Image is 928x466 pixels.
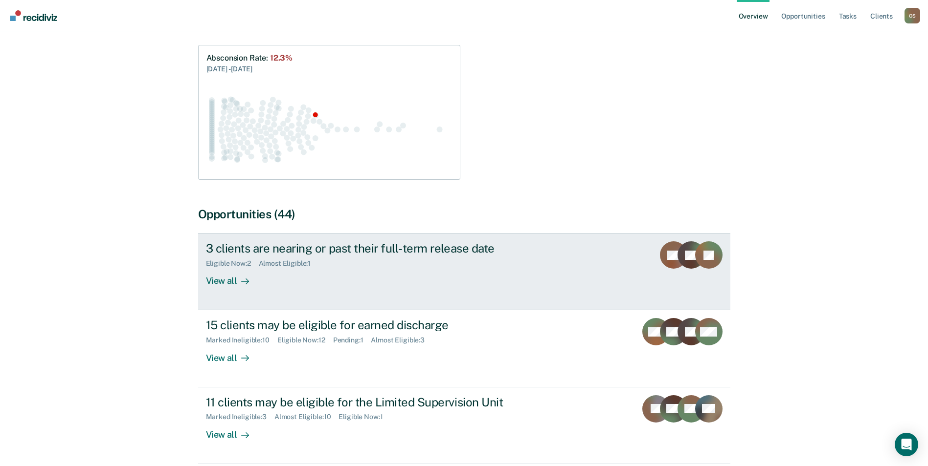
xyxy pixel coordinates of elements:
div: View all [206,344,261,363]
div: Eligible Now : 12 [277,336,333,344]
button: Profile dropdown button [905,8,920,23]
div: Open Intercom Messenger [895,433,918,456]
img: Recidiviz [10,10,57,21]
div: Eligible Now : 1 [339,413,390,421]
div: 3 clients are nearing or past their full-term release date [206,241,549,255]
div: Eligible Now : 2 [206,259,259,268]
a: 11 clients may be eligible for the Limited Supervision UnitMarked Ineligible:3Almost Eligible:10E... [198,387,730,464]
div: View all [206,421,261,440]
div: Almost Eligible : 10 [274,413,339,421]
div: O S [905,8,920,23]
div: Absconsion Rate : [206,53,293,63]
div: Marked Ineligible : 3 [206,413,274,421]
div: Opportunities (44) [198,207,730,221]
a: Absconsion Rate:12.3%[DATE] - [DATE]Swarm plot of all absconsion rates in the state for NOT_SEX_O... [198,45,460,180]
span: 12.3% [270,53,293,63]
div: View all [206,268,261,287]
div: Almost Eligible : 1 [259,259,319,268]
div: 15 clients may be eligible for earned discharge [206,318,549,332]
div: Swarm plot of all absconsion rates in the state for NOT_SEX_OFFENSE caseloads, highlighting value... [206,86,452,172]
div: Almost Eligible : 3 [371,336,432,344]
div: Pending : 1 [333,336,371,344]
div: 11 clients may be eligible for the Limited Supervision Unit [206,395,549,409]
a: 3 clients are nearing or past their full-term release dateEligible Now:2Almost Eligible:1View all [198,233,730,310]
a: 15 clients may be eligible for earned dischargeMarked Ineligible:10Eligible Now:12Pending:1Almost... [198,310,730,387]
div: Marked Ineligible : 10 [206,336,277,344]
div: [DATE] - [DATE] [206,63,293,74]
